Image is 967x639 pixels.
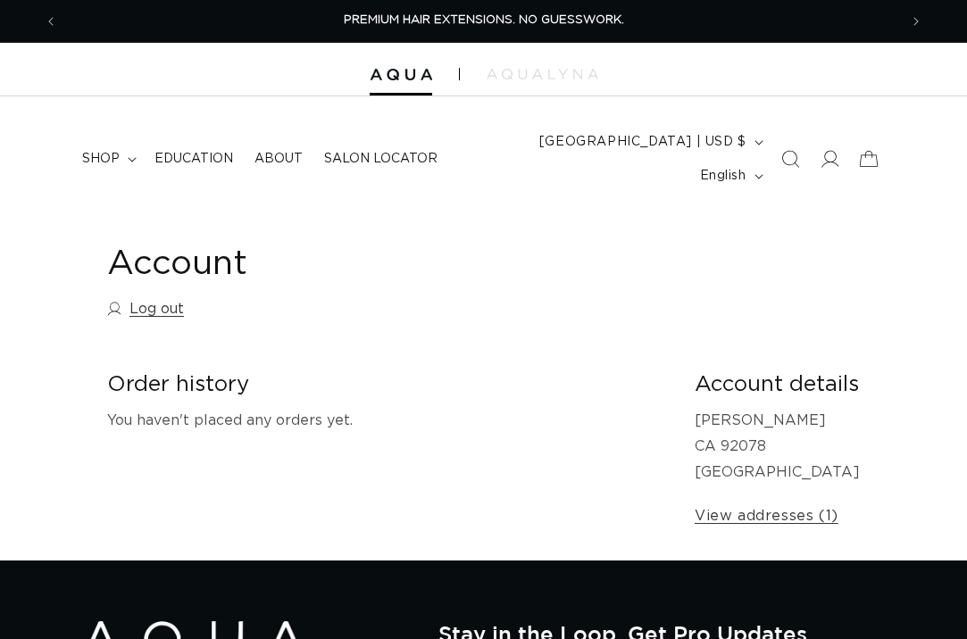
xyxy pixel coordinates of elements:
h2: Account details [695,371,860,399]
p: You haven't placed any orders yet. [107,408,666,434]
h2: Order history [107,371,666,399]
button: Previous announcement [31,4,71,38]
span: English [700,167,746,186]
a: Log out [107,296,184,322]
a: About [244,140,313,178]
span: shop [82,151,120,167]
button: Next announcement [896,4,936,38]
span: Salon Locator [324,151,438,167]
span: About [254,151,303,167]
span: PREMIUM HAIR EXTENSIONS. NO GUESSWORK. [344,14,624,26]
a: View addresses (1) [695,503,838,529]
h1: Account [107,243,860,286]
img: aqualyna.com [487,69,598,79]
summary: Search [771,139,810,178]
img: Aqua Hair Extensions [370,69,432,81]
span: Education [154,151,233,167]
summary: shop [71,140,144,178]
button: [GEOGRAPHIC_DATA] | USD $ [529,125,771,159]
p: [PERSON_NAME] CA 92078 [GEOGRAPHIC_DATA] [695,408,860,485]
a: Salon Locator [313,140,448,178]
button: English [689,159,771,193]
a: Education [144,140,244,178]
span: [GEOGRAPHIC_DATA] | USD $ [539,133,746,152]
